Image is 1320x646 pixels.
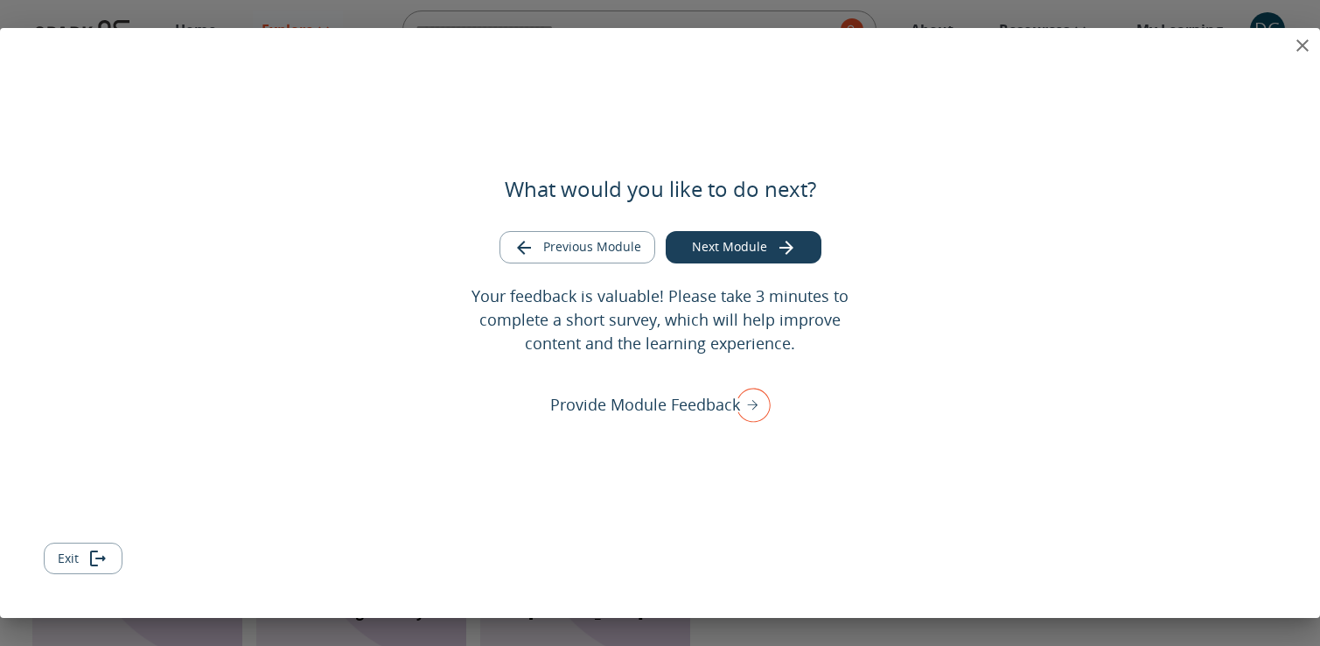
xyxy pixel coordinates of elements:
[727,382,771,427] img: right arrow
[550,382,771,427] div: Provide Module Feedback
[499,231,655,263] button: Go to previous module
[550,393,740,417] p: Provide Module Feedback
[505,175,816,203] h5: What would you like to do next?
[1285,28,1320,63] button: close
[666,231,821,263] button: Go to next module
[44,543,122,575] button: Exit module
[462,284,858,355] p: Your feedback is valuable! Please take 3 minutes to complete a short survey, which will help impr...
